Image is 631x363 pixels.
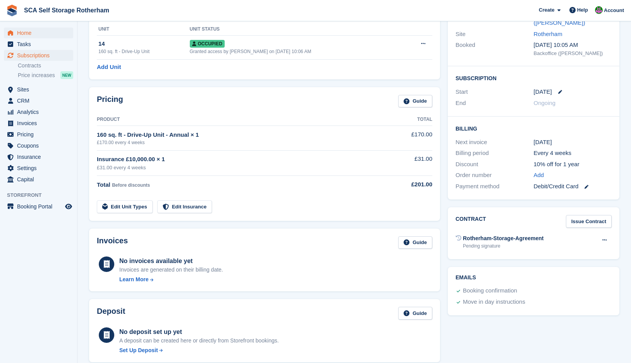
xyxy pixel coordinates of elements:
[456,160,534,169] div: Discount
[534,182,612,191] div: Debit/Credit Card
[534,149,612,158] div: Every 4 weeks
[4,84,73,95] a: menu
[119,275,223,284] a: Learn More
[456,138,534,147] div: Next invoice
[97,63,121,72] a: Add Unit
[17,107,64,117] span: Analytics
[98,40,190,48] div: 14
[4,107,73,117] a: menu
[4,140,73,151] a: menu
[456,88,534,96] div: Start
[119,327,279,337] div: No deposit set up yet
[97,164,380,172] div: £31.00 every 4 weeks
[4,50,73,61] a: menu
[566,215,612,228] a: Issue Contract
[398,95,432,108] a: Guide
[380,114,432,126] th: Total
[534,100,556,106] span: Ongoing
[17,50,64,61] span: Subscriptions
[456,171,534,180] div: Order number
[17,84,64,95] span: Sites
[119,346,158,354] div: Set Up Deposit
[18,72,55,79] span: Price increases
[97,131,380,139] div: 160 sq. ft - Drive-Up Unit - Annual × 1
[97,200,153,213] a: Edit Unit Types
[4,151,73,162] a: menu
[4,118,73,129] a: menu
[463,298,525,307] div: Move in day instructions
[463,234,543,243] div: Rotherham-Storage-Agreement
[21,4,112,17] a: SCA Self Storage Rotherham
[4,28,73,38] a: menu
[98,48,190,55] div: 160 sq. ft - Drive-Up Unit
[119,256,223,266] div: No invoices available yet
[18,71,73,79] a: Price increases NEW
[398,236,432,249] a: Guide
[190,40,225,48] span: Occupied
[534,171,544,180] a: Add
[97,23,190,36] th: Unit
[17,118,64,129] span: Invoices
[4,129,73,140] a: menu
[60,71,73,79] div: NEW
[398,307,432,320] a: Guide
[17,28,64,38] span: Home
[97,95,123,108] h2: Pricing
[463,286,517,296] div: Booking confirmation
[463,243,543,249] div: Pending signature
[595,6,603,14] img: Sarah Race
[18,62,73,69] a: Contracts
[4,201,73,212] a: menu
[157,200,212,213] a: Edit Insurance
[119,266,223,274] div: Invoices are generated on their billing date.
[539,6,554,14] span: Create
[380,150,432,175] td: £31.00
[534,160,612,169] div: 10% off for 1 year
[190,23,404,36] th: Unit Status
[534,31,562,37] a: Rotherham
[17,163,64,174] span: Settings
[4,39,73,50] a: menu
[380,180,432,189] div: £201.00
[7,191,77,199] span: Storefront
[456,74,612,82] h2: Subscription
[577,6,588,14] span: Help
[17,140,64,151] span: Coupons
[456,149,534,158] div: Billing period
[456,30,534,39] div: Site
[119,275,148,284] div: Learn More
[17,95,64,106] span: CRM
[456,99,534,108] div: End
[17,174,64,185] span: Capital
[534,50,612,57] div: Backoffice ([PERSON_NAME])
[97,307,125,320] h2: Deposit
[456,215,486,228] h2: Contract
[604,7,624,14] span: Account
[4,174,73,185] a: menu
[17,129,64,140] span: Pricing
[456,124,612,132] h2: Billing
[190,48,404,55] div: Granted access by [PERSON_NAME] on [DATE] 10:06 AM
[380,126,432,150] td: £170.00
[6,5,18,16] img: stora-icon-8386f47178a22dfd0bd8f6a31ec36ba5ce8667c1dd55bd0f319d3a0aa187defe.svg
[456,41,534,57] div: Booked
[97,181,110,188] span: Total
[534,138,612,147] div: [DATE]
[17,39,64,50] span: Tasks
[97,139,380,146] div: £170.00 every 4 weeks
[456,275,612,281] h2: Emails
[112,182,150,188] span: Before discounts
[119,337,279,345] p: A deposit can be created here or directly from Storefront bookings.
[534,41,612,50] div: [DATE] 10:05 AM
[97,236,128,249] h2: Invoices
[456,182,534,191] div: Payment method
[64,202,73,211] a: Preview store
[97,155,380,164] div: Insurance £10,000.00 × 1
[119,346,279,354] a: Set Up Deposit
[17,151,64,162] span: Insurance
[4,163,73,174] a: menu
[4,95,73,106] a: menu
[534,88,552,96] time: 2025-09-25 00:00:00 UTC
[17,201,64,212] span: Booking Portal
[97,114,380,126] th: Product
